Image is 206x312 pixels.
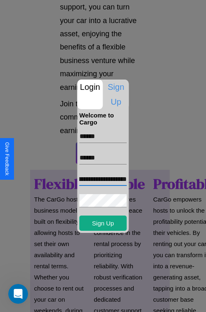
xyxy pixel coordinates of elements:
[8,284,28,304] iframe: Intercom live chat
[80,216,127,231] button: Sign Up
[80,112,127,126] h4: Welcome to Cargo
[77,80,103,94] p: Login
[4,142,10,176] div: Give Feedback
[103,80,129,109] p: Sign Up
